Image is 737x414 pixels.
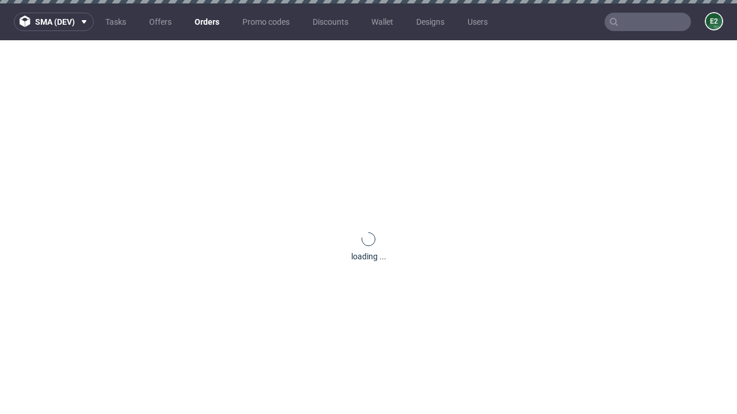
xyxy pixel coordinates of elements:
div: loading ... [351,251,386,262]
button: sma (dev) [14,13,94,31]
a: Tasks [98,13,133,31]
a: Offers [142,13,178,31]
span: sma (dev) [35,18,75,26]
a: Wallet [364,13,400,31]
a: Promo codes [235,13,297,31]
a: Discounts [306,13,355,31]
a: Designs [409,13,451,31]
a: Orders [188,13,226,31]
a: Users [461,13,495,31]
figcaption: e2 [706,13,722,29]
